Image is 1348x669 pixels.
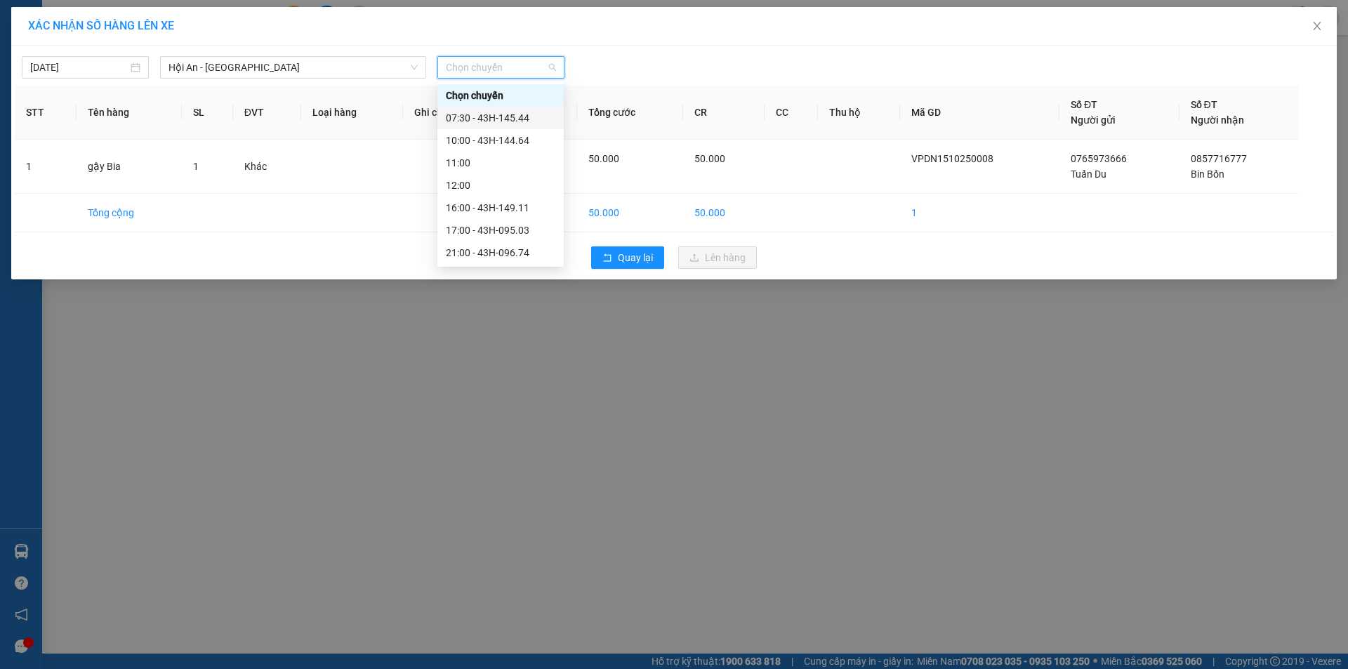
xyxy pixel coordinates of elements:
td: 1 [900,194,1059,232]
input: 15/10/2025 [30,60,128,75]
span: 50.000 [694,153,725,164]
td: Tổng cộng [77,194,181,232]
th: Loại hàng [301,86,403,140]
button: rollbackQuay lại [591,246,664,269]
td: 50.000 [577,194,683,232]
span: Số ĐT [1191,99,1217,110]
span: 50.000 [588,153,619,164]
th: CC [765,86,818,140]
td: 1 [15,140,77,194]
span: 1 [193,161,199,172]
span: 0857716777 [1191,153,1247,164]
div: 17:00 - 43H-095.03 [446,223,555,238]
th: Mã GD [900,86,1059,140]
span: Số ĐT [1071,99,1097,110]
span: Chọn chuyến [446,57,556,78]
span: Quay lại [618,250,653,265]
span: Bin Bốn [1191,168,1224,180]
div: 10:00 - 43H-144.64 [446,133,555,148]
div: 07:30 - 43H-145.44 [446,110,555,126]
button: Close [1297,7,1337,46]
th: Tổng cước [577,86,683,140]
td: 50.000 [683,194,765,232]
td: gậy Bia [77,140,181,194]
div: Chọn chuyến [437,84,564,107]
div: 12:00 [446,178,555,193]
th: Thu hộ [818,86,900,140]
span: XÁC NHẬN SỐ HÀNG LÊN XE [28,19,174,32]
div: 21:00 - 43H-096.74 [446,245,555,260]
th: Tên hàng [77,86,181,140]
span: Hội An - Phong Nha [168,57,418,78]
th: ĐVT [233,86,301,140]
div: Chọn chuyến [446,88,555,103]
th: Ghi chú [403,86,489,140]
div: 11:00 [446,155,555,171]
span: 0765973666 [1071,153,1127,164]
div: 16:00 - 43H-149.11 [446,200,555,216]
th: STT [15,86,77,140]
span: Người nhận [1191,114,1244,126]
span: Tuấn Du [1071,168,1106,180]
span: rollback [602,253,612,264]
span: VPDN1510250008 [911,153,993,164]
button: uploadLên hàng [678,246,757,269]
span: down [410,63,418,72]
th: SL [182,86,233,140]
span: close [1311,20,1323,32]
span: Người gửi [1071,114,1116,126]
th: CR [683,86,765,140]
td: Khác [233,140,301,194]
